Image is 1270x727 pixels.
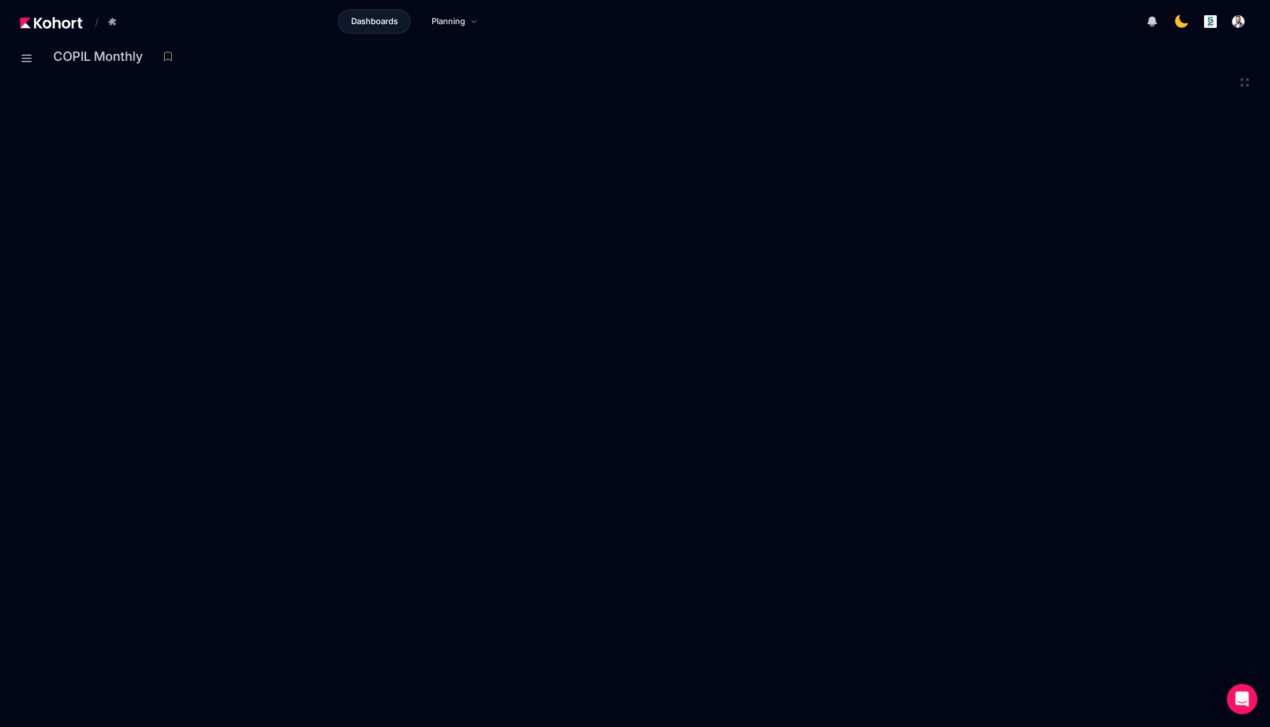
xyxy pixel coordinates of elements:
img: Kohort logo [20,17,82,29]
a: Dashboards [338,10,411,34]
h3: COPIL Monthly [53,50,151,63]
button: Fullscreen [1240,77,1250,87]
img: logo_logo_images_1_20240607072359498299_20240828135028712857.jpeg [1204,15,1217,28]
div: Open Intercom Messenger [1227,684,1257,714]
span: / [85,15,98,29]
span: Dashboards [351,15,398,28]
span: Planning [432,15,465,28]
a: Planning [418,10,491,34]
